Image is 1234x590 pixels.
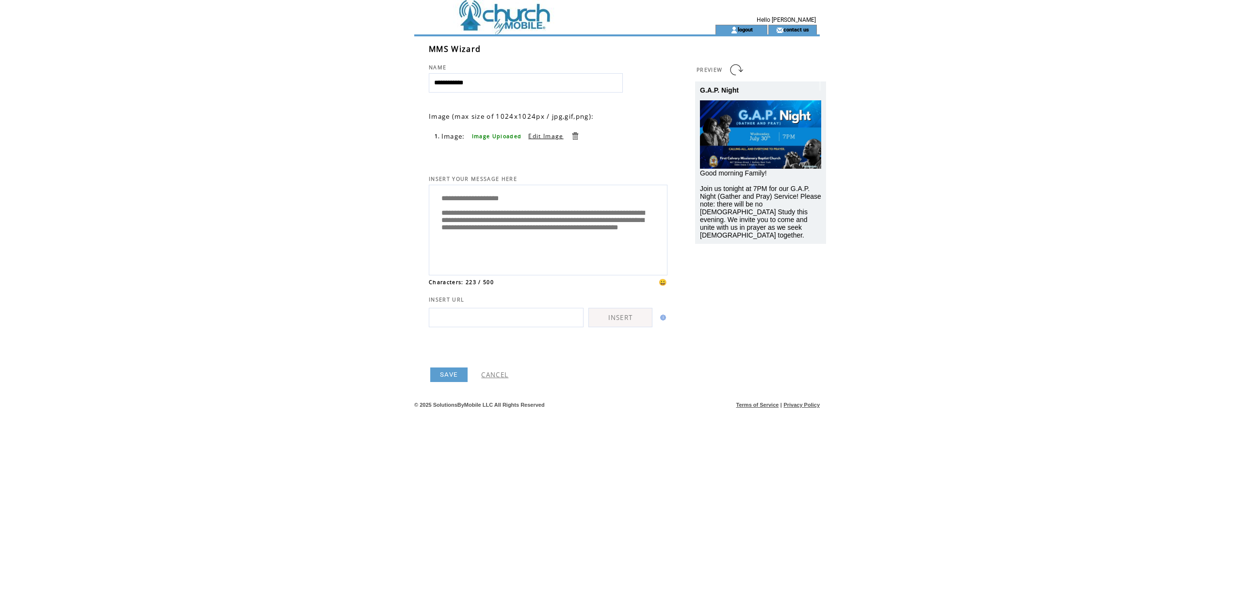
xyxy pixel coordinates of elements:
span: G.A.P. Night [700,86,739,94]
span: INSERT URL [429,296,464,303]
span: INSERT YOUR MESSAGE HERE [429,175,517,182]
span: Image: [441,132,465,141]
img: help.gif [657,315,666,320]
span: Characters: 223 / 500 [429,279,494,286]
a: SAVE [430,367,468,382]
span: NAME [429,64,446,71]
span: PREVIEW [697,66,722,73]
span: | [780,402,782,408]
img: contact_us_icon.gif [776,26,783,34]
a: logout [738,26,753,32]
span: Hello [PERSON_NAME] [757,16,816,23]
a: Terms of Service [736,402,779,408]
a: Privacy Policy [783,402,820,408]
span: © 2025 SolutionsByMobile LLC All Rights Reserved [414,402,545,408]
span: Good morning Family! Join us tonight at 7PM for our G.A.P. Night (Gather and Pray) Service! Pleas... [700,169,821,239]
span: 😀 [659,278,667,287]
span: 1. [435,133,440,140]
a: CANCEL [481,370,508,379]
a: contact us [783,26,809,32]
a: INSERT [588,308,652,327]
a: Delete this item [570,131,580,141]
img: account_icon.gif [731,26,738,34]
span: Image Uploaded [472,133,522,140]
span: Image (max size of 1024x1024px / jpg,gif,png): [429,112,594,121]
span: MMS Wizard [429,44,481,54]
a: Edit Image [528,132,563,140]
